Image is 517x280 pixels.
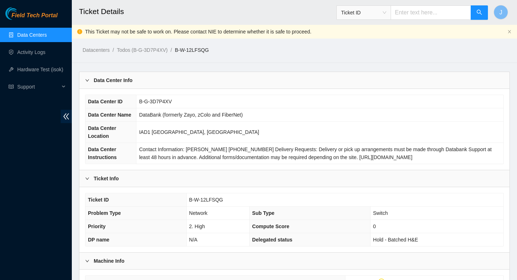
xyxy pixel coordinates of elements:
[11,12,57,19] span: Field Tech Portal
[494,5,508,19] button: J
[117,47,168,53] a: Todos (B-G-3D7P4XV)
[391,5,471,20] input: Enter text here...
[252,237,292,243] span: Delegated status
[88,146,117,160] span: Data Center Instructions
[139,146,492,160] span: Contact Information: [PERSON_NAME] [PHONE_NUMBER] Delivery Requests: Delivery or pick up arrangem...
[94,175,119,182] b: Ticket Info
[17,80,60,94] span: Support
[171,47,172,53] span: /
[507,30,512,34] button: close
[139,99,172,104] span: B-G-3D7P4XV
[17,49,46,55] a: Activity Logs
[79,72,509,89] div: Data Center Info
[94,76,132,84] b: Data Center Info
[88,112,131,118] span: Data Center Name
[373,237,418,243] span: Hold - Batched H&E
[85,259,89,263] span: right
[83,47,110,53] a: Datacenters
[5,7,36,20] img: Akamai Technologies
[85,78,89,82] span: right
[88,99,122,104] span: Data Center ID
[252,210,274,216] span: Sub Type
[175,47,209,53] a: B-W-12LFSQG
[5,13,57,22] a: Akamai TechnologiesField Tech Portal
[88,210,121,216] span: Problem Type
[373,210,388,216] span: Switch
[88,223,106,229] span: Priority
[88,125,116,139] span: Data Center Location
[17,32,47,38] a: Data Centers
[85,176,89,181] span: right
[471,5,488,20] button: search
[189,210,208,216] span: Network
[189,223,205,229] span: 2. High
[17,67,63,72] a: Hardware Test (isok)
[476,9,482,16] span: search
[499,8,502,17] span: J
[189,197,223,203] span: B-W-12LFSQG
[341,7,386,18] span: Ticket ID
[61,110,72,123] span: double-left
[94,257,125,265] b: Machine Info
[112,47,114,53] span: /
[189,237,197,243] span: N/A
[79,170,509,187] div: Ticket Info
[79,253,509,269] div: Machine Info
[9,84,14,89] span: read
[88,197,109,203] span: Ticket ID
[88,237,110,243] span: DP name
[139,129,259,135] span: IAD1 [GEOGRAPHIC_DATA], [GEOGRAPHIC_DATA]
[139,112,243,118] span: DataBank (formerly Zayo, zColo and FiberNet)
[252,223,289,229] span: Compute Score
[373,223,376,229] span: 0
